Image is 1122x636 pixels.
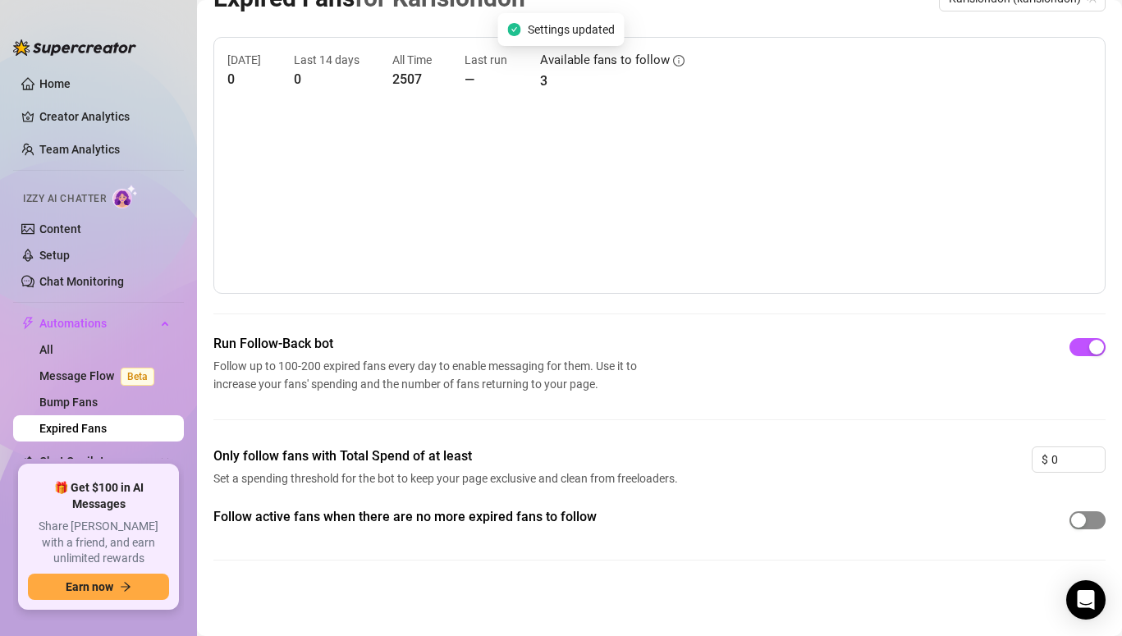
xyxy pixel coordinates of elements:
[39,343,53,356] a: All
[39,422,107,435] a: Expired Fans
[21,455,32,467] img: Chat Copilot
[227,69,261,89] article: 0
[39,103,171,130] a: Creator Analytics
[1051,447,1105,472] input: 0.00
[112,185,138,208] img: AI Chatter
[213,357,643,393] span: Follow up to 100-200 expired fans every day to enable messaging for them. Use it to increase your...
[465,51,507,69] article: Last run
[39,249,70,262] a: Setup
[213,507,683,527] span: Follow active fans when there are no more expired fans to follow
[673,55,685,66] span: info-circle
[13,39,136,56] img: logo-BBDzfeDw.svg
[213,334,643,354] span: Run Follow-Back bot
[66,580,113,593] span: Earn now
[28,519,169,567] span: Share [PERSON_NAME] with a friend, and earn unlimited rewards
[21,317,34,330] span: thunderbolt
[120,581,131,593] span: arrow-right
[39,77,71,90] a: Home
[39,369,161,382] a: Message FlowBeta
[39,310,156,336] span: Automations
[508,23,521,36] span: check-circle
[39,275,124,288] a: Chat Monitoring
[465,69,507,89] article: —
[39,396,98,409] a: Bump Fans
[28,480,169,512] span: 🎁 Get $100 in AI Messages
[392,51,432,69] article: All Time
[540,51,670,71] article: Available fans to follow
[294,69,359,89] article: 0
[528,21,615,39] span: Settings updated
[392,69,432,89] article: 2507
[23,191,106,207] span: Izzy AI Chatter
[39,222,81,236] a: Content
[540,71,685,91] article: 3
[28,574,169,600] button: Earn nowarrow-right
[121,368,154,386] span: Beta
[227,51,261,69] article: [DATE]
[39,448,156,474] span: Chat Copilot
[39,143,120,156] a: Team Analytics
[1066,580,1106,620] div: Open Intercom Messenger
[213,446,683,466] span: Only follow fans with Total Spend of at least
[213,469,683,487] span: Set a spending threshold for the bot to keep your page exclusive and clean from freeloaders.
[294,51,359,69] article: Last 14 days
